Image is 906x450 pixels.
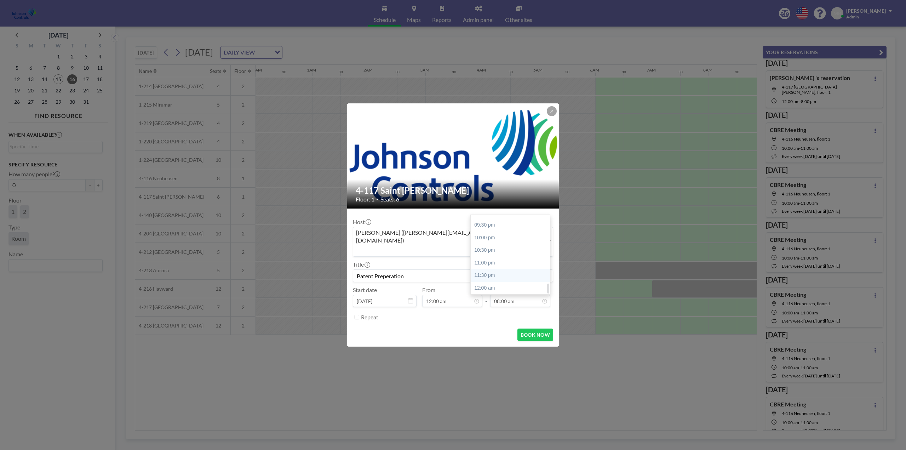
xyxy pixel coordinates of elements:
div: Search for option [353,227,553,257]
button: BOOK NOW [517,329,553,341]
span: Floor: 1 [356,196,374,203]
span: - [485,289,487,304]
div: 10:00 pm [471,232,554,244]
label: Host [353,218,371,226]
h2: 4-117 Saint [PERSON_NAME] [356,185,551,196]
span: Seats: 6 [380,196,399,203]
span: [PERSON_NAME] ([PERSON_NAME][EMAIL_ADDRESS][PERSON_NAME][DOMAIN_NAME]) [355,229,540,245]
div: 09:30 pm [471,219,554,232]
input: Mark 's reservation [353,270,553,282]
div: 10:30 pm [471,244,554,257]
label: Repeat [361,314,378,321]
label: Title [353,261,369,268]
input: Search for option [354,246,541,255]
div: 11:30 pm [471,269,554,282]
label: Start date [353,286,377,294]
img: 537.png [347,96,560,215]
div: 12:00 am [471,282,554,295]
label: From [422,286,435,294]
div: 11:00 pm [471,257,554,269]
span: • [376,196,379,202]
